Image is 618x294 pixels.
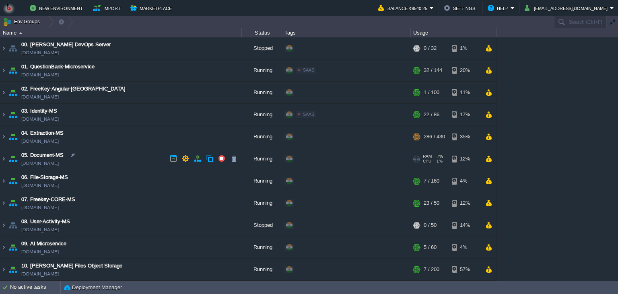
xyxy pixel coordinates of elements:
img: AMDAwAAAACH5BAEAAAAALAAAAAABAAEAAAICRAEAOw== [7,104,19,125]
div: No active tasks [10,281,60,294]
a: [DOMAIN_NAME] [21,49,59,57]
img: AMDAwAAAACH5BAEAAAAALAAAAAABAAEAAAICRAEAOw== [7,60,19,81]
img: AMDAwAAAACH5BAEAAAAALAAAAAABAAEAAAICRAEAOw== [0,37,7,59]
button: Marketplace [130,3,174,13]
img: AMDAwAAAACH5BAEAAAAALAAAAAABAAEAAAICRAEAOw== [0,214,7,236]
span: 05. Document-MS [21,151,64,159]
img: AMDAwAAAACH5BAEAAAAALAAAAAABAAEAAAICRAEAOw== [7,170,19,192]
img: AMDAwAAAACH5BAEAAAAALAAAAAABAAEAAAICRAEAOw== [0,259,7,280]
div: 4% [452,236,478,258]
button: Import [93,3,123,13]
div: 0 / 50 [424,214,437,236]
span: 01. QuestionBank-Microservice [21,63,95,71]
div: 1% [452,37,478,59]
a: 00. [PERSON_NAME] DevOps Server [21,41,111,49]
div: 22 / 86 [424,104,439,125]
div: Running [242,60,282,81]
img: AMDAwAAAACH5BAEAAAAALAAAAAABAAEAAAICRAEAOw== [7,192,19,214]
a: [DOMAIN_NAME] [21,226,59,234]
div: 17% [452,104,478,125]
a: [DOMAIN_NAME] [21,181,59,189]
div: Running [242,236,282,258]
a: 03. Identity-MS [21,107,57,115]
a: [DOMAIN_NAME] [21,71,59,79]
img: AMDAwAAAACH5BAEAAAAALAAAAAABAAEAAAICRAEAOw== [0,82,7,103]
img: AMDAwAAAACH5BAEAAAAALAAAAAABAAEAAAICRAEAOw== [0,126,7,148]
a: [DOMAIN_NAME] [21,159,59,167]
img: AMDAwAAAACH5BAEAAAAALAAAAAABAAEAAAICRAEAOw== [0,170,7,192]
span: 1% [435,159,443,164]
div: Running [242,170,282,192]
div: Running [242,104,282,125]
div: Stopped [242,37,282,59]
div: Running [242,148,282,170]
a: [DOMAIN_NAME] [21,93,59,101]
img: AMDAwAAAACH5BAEAAAAALAAAAAABAAEAAAICRAEAOw== [7,236,19,258]
a: 04. Extraction-MS [21,129,64,137]
span: SAAS [303,68,314,72]
img: AMDAwAAAACH5BAEAAAAALAAAAAABAAEAAAICRAEAOw== [7,82,19,103]
div: 5 / 60 [424,236,437,258]
div: Stopped [242,214,282,236]
a: 10. [PERSON_NAME] Files Object Storage [21,262,122,270]
div: 20% [452,60,478,81]
img: AMDAwAAAACH5BAEAAAAALAAAAAABAAEAAAICRAEAOw== [7,259,19,280]
div: Status [242,28,282,37]
a: [DOMAIN_NAME] [21,270,59,278]
div: 12% [452,148,478,170]
div: 4% [452,170,478,192]
a: [DOMAIN_NAME] [21,204,59,212]
a: 06. File-Storage-MS [21,173,68,181]
img: AMDAwAAAACH5BAEAAAAALAAAAAABAAEAAAICRAEAOw== [7,214,19,236]
button: Settings [444,3,478,13]
button: Env Groups [3,16,43,27]
div: 14% [452,214,478,236]
div: Running [242,126,282,148]
img: AMDAwAAAACH5BAEAAAAALAAAAAABAAEAAAICRAEAOw== [0,60,7,81]
span: RAM [423,154,432,159]
div: Tags [282,28,410,37]
img: AMDAwAAAACH5BAEAAAAALAAAAAABAAEAAAICRAEAOw== [0,104,7,125]
span: CPU [423,159,431,164]
div: Usage [411,28,496,37]
button: New Environment [30,3,85,13]
div: 23 / 50 [424,192,439,214]
button: [EMAIL_ADDRESS][DOMAIN_NAME] [525,3,610,13]
button: Deployment Manager [64,284,122,292]
div: 57% [452,259,478,280]
img: Bitss Techniques [3,2,15,14]
div: 32 / 144 [424,60,442,81]
a: [DOMAIN_NAME] [21,115,59,123]
div: 7 / 160 [424,170,439,192]
img: AMDAwAAAACH5BAEAAAAALAAAAAABAAEAAAICRAEAOw== [0,148,7,170]
img: AMDAwAAAACH5BAEAAAAALAAAAAABAAEAAAICRAEAOw== [7,37,19,59]
a: 07. Freekey-CORE-MS [21,195,75,204]
img: AMDAwAAAACH5BAEAAAAALAAAAAABAAEAAAICRAEAOw== [0,236,7,258]
div: 12% [452,192,478,214]
div: Name [1,28,241,37]
img: AMDAwAAAACH5BAEAAAAALAAAAAABAAEAAAICRAEAOw== [7,126,19,148]
div: 35% [452,126,478,148]
button: Help [488,3,511,13]
div: 7 / 200 [424,259,439,280]
a: [DOMAIN_NAME] [21,137,59,145]
div: 11% [452,82,478,103]
a: 09. AI Microservice [21,240,66,248]
div: 286 / 430 [424,126,445,148]
div: Running [242,192,282,214]
a: 08. User-Activity-MS [21,218,70,226]
span: 7% [435,154,443,159]
div: 1 / 100 [424,82,439,103]
a: 02. FreeKey-Angular-[GEOGRAPHIC_DATA] [21,85,126,93]
button: Balance ₹9540.25 [378,3,430,13]
div: Running [242,259,282,280]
